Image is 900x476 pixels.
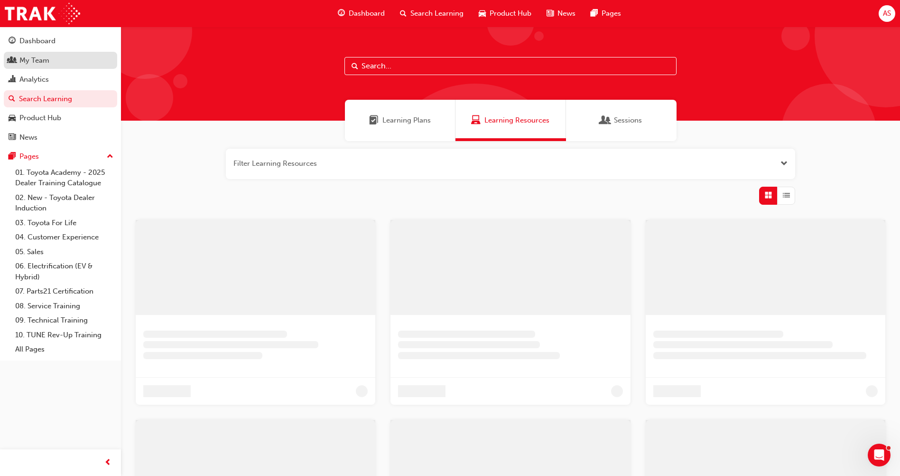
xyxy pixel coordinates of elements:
[783,190,790,201] span: List
[883,8,891,19] span: AS
[591,8,598,19] span: pages-icon
[4,52,117,69] a: My Team
[9,57,16,65] span: people-icon
[4,71,117,88] a: Analytics
[11,259,117,284] a: 06. Electrification (EV & Hybrid)
[19,151,39,162] div: Pages
[11,328,117,343] a: 10. TUNE Rev-Up Training
[765,190,772,201] span: Grid
[349,8,385,19] span: Dashboard
[780,158,788,169] button: Open the filter
[11,284,117,299] a: 07. Parts21 Certification
[583,4,629,23] a: pages-iconPages
[490,8,531,19] span: Product Hub
[566,100,677,141] a: SessionsSessions
[369,115,379,126] span: Learning Plans
[107,151,113,163] span: up-icon
[471,4,539,23] a: car-iconProduct Hub
[4,32,117,50] a: Dashboard
[345,100,455,141] a: Learning PlansLearning Plans
[9,152,16,161] span: pages-icon
[11,313,117,328] a: 09. Technical Training
[19,74,49,85] div: Analytics
[19,36,56,47] div: Dashboard
[344,57,677,75] input: Search...
[601,115,610,126] span: Sessions
[392,4,471,23] a: search-iconSearch Learning
[602,8,621,19] span: Pages
[19,55,49,66] div: My Team
[9,95,15,104] span: search-icon
[868,444,891,466] iframe: Intercom live chat
[547,8,554,19] span: news-icon
[879,5,895,22] button: AS
[4,30,117,148] button: DashboardMy TeamAnalyticsSearch LearningProduct HubNews
[9,76,16,84] span: chart-icon
[11,165,117,190] a: 01. Toyota Academy - 2025 Dealer Training Catalogue
[5,3,80,24] img: Trak
[9,133,16,142] span: news-icon
[338,8,345,19] span: guage-icon
[11,216,117,230] a: 03. Toyota For Life
[4,148,117,165] button: Pages
[11,245,117,259] a: 05. Sales
[455,100,566,141] a: Learning ResourcesLearning Resources
[4,90,117,108] a: Search Learning
[11,190,117,216] a: 02. New - Toyota Dealer Induction
[11,299,117,314] a: 08. Service Training
[471,115,481,126] span: Learning Resources
[479,8,486,19] span: car-icon
[330,4,392,23] a: guage-iconDashboard
[539,4,583,23] a: news-iconNews
[19,132,37,143] div: News
[104,457,111,469] span: prev-icon
[400,8,407,19] span: search-icon
[11,342,117,357] a: All Pages
[382,115,431,126] span: Learning Plans
[11,230,117,245] a: 04. Customer Experience
[557,8,575,19] span: News
[4,129,117,146] a: News
[9,114,16,123] span: car-icon
[4,109,117,127] a: Product Hub
[410,8,464,19] span: Search Learning
[484,115,549,126] span: Learning Resources
[352,61,358,72] span: Search
[19,113,61,124] div: Product Hub
[9,37,16,46] span: guage-icon
[614,115,642,126] span: Sessions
